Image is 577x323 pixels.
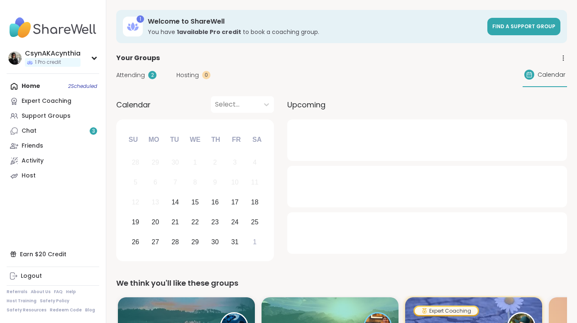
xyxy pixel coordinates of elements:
div: 27 [152,236,159,248]
div: Not available Thursday, October 2nd, 2025 [206,154,224,172]
div: 22 [191,216,199,228]
span: Hosting [176,71,199,80]
div: Earn $20 Credit [7,247,99,262]
div: Support Groups [22,112,71,120]
a: Host [7,168,99,183]
div: Choose Tuesday, October 14th, 2025 [166,194,184,211]
div: Choose Saturday, November 1st, 2025 [246,233,264,251]
div: Expert Coaching [22,97,71,105]
a: Activity [7,153,99,168]
div: 19 [132,216,139,228]
div: 4 [253,157,257,168]
div: 9 [213,177,217,188]
span: Calendar [116,99,151,110]
div: Not available Wednesday, October 8th, 2025 [186,174,204,192]
span: 1 Pro credit [35,59,61,66]
div: month 2025-10 [125,153,264,252]
div: Choose Monday, October 20th, 2025 [147,213,164,231]
div: 31 [231,236,239,248]
a: Safety Policy [40,298,69,304]
div: Mo [144,131,163,149]
a: Blog [85,307,95,313]
div: Not available Friday, October 3rd, 2025 [226,154,244,172]
a: About Us [31,289,51,295]
div: 26 [132,236,139,248]
a: Safety Resources [7,307,46,313]
div: Not available Monday, October 6th, 2025 [147,174,164,192]
div: Choose Sunday, October 19th, 2025 [127,213,144,231]
div: Choose Sunday, October 26th, 2025 [127,233,144,251]
div: 3 [233,157,237,168]
div: Choose Saturday, October 18th, 2025 [246,194,264,211]
a: Find a support group [487,18,560,35]
a: Redeem Code [50,307,82,313]
img: ShareWell Nav Logo [7,13,99,42]
div: Choose Tuesday, October 28th, 2025 [166,233,184,251]
div: 7 [174,177,177,188]
div: 2 [148,71,156,79]
div: 18 [251,197,259,208]
div: 14 [171,197,179,208]
span: 3 [92,128,95,135]
div: Choose Wednesday, October 29th, 2025 [186,233,204,251]
img: CsynAKAcynthia [8,51,22,65]
div: 13 [152,197,159,208]
h3: Welcome to ShareWell [148,17,482,26]
div: 28 [171,236,179,248]
div: Not available Sunday, September 28th, 2025 [127,154,144,172]
div: Choose Wednesday, October 15th, 2025 [186,194,204,211]
div: 15 [191,197,199,208]
h3: You have to book a coaching group. [148,28,482,36]
div: 29 [191,236,199,248]
div: Host [22,172,36,180]
div: Choose Saturday, October 25th, 2025 [246,213,264,231]
div: 23 [211,216,219,228]
div: Choose Monday, October 27th, 2025 [147,233,164,251]
a: Logout [7,269,99,284]
span: Upcoming [287,99,325,110]
div: Sa [248,131,266,149]
div: Not available Friday, October 10th, 2025 [226,174,244,192]
div: Not available Wednesday, October 1st, 2025 [186,154,204,172]
a: Friends [7,138,99,153]
div: 28 [132,157,139,168]
a: Referrals [7,289,27,295]
b: 1 available Pro credit [177,28,241,36]
div: Choose Friday, October 17th, 2025 [226,194,244,211]
div: 0 [202,71,210,79]
div: Not available Thursday, October 9th, 2025 [206,174,224,192]
div: 30 [211,236,219,248]
div: Choose Wednesday, October 22nd, 2025 [186,213,204,231]
div: CsynAKAcynthia [25,49,81,58]
div: 1 [193,157,197,168]
span: Attending [116,71,145,80]
div: Choose Thursday, October 30th, 2025 [206,233,224,251]
div: Not available Tuesday, October 7th, 2025 [166,174,184,192]
div: Not available Sunday, October 5th, 2025 [127,174,144,192]
div: Not available Monday, September 29th, 2025 [147,154,164,172]
div: 10 [231,177,239,188]
div: 8 [193,177,197,188]
div: Not available Saturday, October 4th, 2025 [246,154,264,172]
div: Activity [22,157,44,165]
a: Host Training [7,298,37,304]
div: 21 [171,216,179,228]
div: 29 [152,157,159,168]
div: Not available Saturday, October 11th, 2025 [246,174,264,192]
div: 16 [211,197,219,208]
div: We [186,131,204,149]
div: 17 [231,197,239,208]
a: Support Groups [7,109,99,124]
a: Expert Coaching [7,94,99,109]
a: Help [66,289,76,295]
div: We think you'll like these groups [116,277,567,289]
div: 2 [213,157,217,168]
div: Chat [22,127,37,135]
div: 12 [132,197,139,208]
span: Calendar [538,70,565,79]
a: FAQ [54,289,63,295]
div: Tu [165,131,183,149]
div: 25 [251,216,259,228]
a: Chat3 [7,124,99,138]
div: Choose Friday, October 31st, 2025 [226,233,244,251]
